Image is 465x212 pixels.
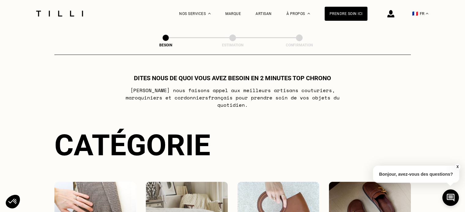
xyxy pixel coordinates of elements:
[134,74,331,82] h1: Dites nous de quoi vous avez besoin en 2 minutes top chrono
[412,11,418,16] span: 🇫🇷
[135,43,196,47] div: Besoin
[202,43,263,47] div: Estimation
[454,163,460,170] button: X
[325,7,367,21] a: Prendre soin ici
[373,166,459,183] p: Bonjour, avez-vous des questions?
[256,12,272,16] a: Artisan
[54,128,411,162] div: Catégorie
[111,87,354,109] p: [PERSON_NAME] nous faisons appel aux meilleurs artisans couturiers , maroquiniers et cordonniers ...
[269,43,330,47] div: Confirmation
[308,13,310,14] img: Menu déroulant à propos
[387,10,394,17] img: icône connexion
[426,13,428,14] img: menu déroulant
[208,13,211,14] img: Menu déroulant
[34,11,85,16] img: Logo du service de couturière Tilli
[225,12,241,16] a: Marque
